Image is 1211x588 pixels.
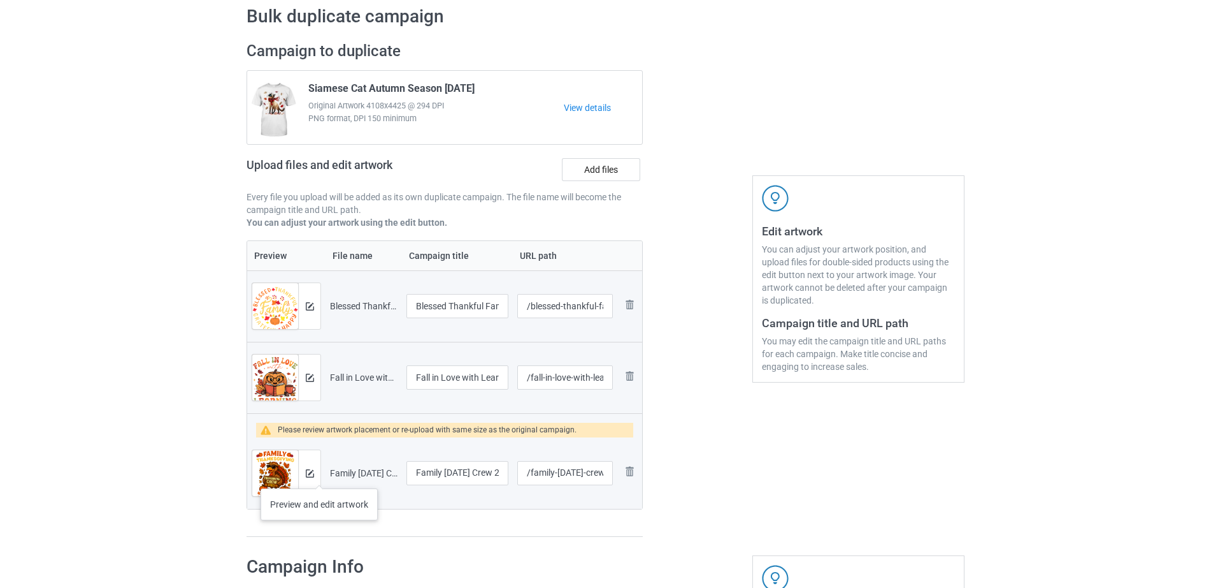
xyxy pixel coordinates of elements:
img: svg+xml;base64,PD94bWwgdmVyc2lvbj0iMS4wIiBlbmNvZGluZz0iVVRGLTgiPz4KPHN2ZyB3aWR0aD0iMjhweCIgaGVpZ2... [622,297,637,312]
th: URL path [513,241,617,270]
h2: Upload files and edit artwork [247,158,484,182]
a: View details [564,101,642,114]
b: You can adjust your artwork using the edit button. [247,217,447,228]
img: original.png [252,283,298,335]
img: svg+xml;base64,PD94bWwgdmVyc2lvbj0iMS4wIiBlbmNvZGluZz0iVVRGLTgiPz4KPHN2ZyB3aWR0aD0iMTRweCIgaGVpZ2... [306,469,314,478]
img: svg+xml;base64,PD94bWwgdmVyc2lvbj0iMS4wIiBlbmNvZGluZz0iVVRGLTgiPz4KPHN2ZyB3aWR0aD0iMTRweCIgaGVpZ2... [306,302,314,311]
div: Preview and edit artwork [261,489,378,520]
div: Family [DATE] Crew 2025 Funny Turkey.png [330,467,398,480]
h1: Campaign Info [247,555,625,578]
p: Every file you upload will be added as its own duplicate campaign. The file name will become the ... [247,191,643,216]
img: original.png [252,450,298,503]
h1: Bulk duplicate campaign [247,5,964,28]
th: File name [326,241,402,270]
img: svg+xml;base64,PD94bWwgdmVyc2lvbj0iMS4wIiBlbmNvZGluZz0iVVRGLTgiPz4KPHN2ZyB3aWR0aD0iNDJweCIgaGVpZ2... [762,185,789,212]
th: Campaign title [402,241,513,270]
span: Siamese Cat Autumn Season [DATE] [308,82,475,99]
span: PNG format, DPI 150 minimum [308,112,564,125]
h3: Campaign title and URL path [762,316,955,330]
img: original.png [252,355,298,407]
h2: Campaign to duplicate [247,41,643,61]
img: svg+xml;base64,PD94bWwgdmVyc2lvbj0iMS4wIiBlbmNvZGluZz0iVVRGLTgiPz4KPHN2ZyB3aWR0aD0iMTRweCIgaGVpZ2... [306,374,314,382]
span: Original Artwork 4108x4425 @ 294 DPI [308,99,564,112]
img: svg+xml;base64,PD94bWwgdmVyc2lvbj0iMS4wIiBlbmNvZGluZz0iVVRGLTgiPz4KPHN2ZyB3aWR0aD0iMjhweCIgaGVpZ2... [622,464,637,479]
div: Please review artwork placement or re-upload with same size as the original campaign. [278,423,577,437]
label: Add files [562,158,640,181]
img: svg+xml;base64,PD94bWwgdmVyc2lvbj0iMS4wIiBlbmNvZGluZz0iVVRGLTgiPz4KPHN2ZyB3aWR0aD0iMjhweCIgaGVpZ2... [622,369,637,384]
th: Preview [247,241,326,270]
h3: Edit artwork [762,224,955,239]
div: Fall in Love with Learning [DATE] Teacher.png [330,371,398,384]
div: You can adjust your artwork position, and upload files for double-sided products using the edit b... [762,243,955,307]
div: You may edit the campaign title and URL paths for each campaign. Make title concise and engaging ... [762,335,955,373]
div: Blessed Thankful Family [DATE].png [330,300,398,312]
img: warning [261,425,278,435]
